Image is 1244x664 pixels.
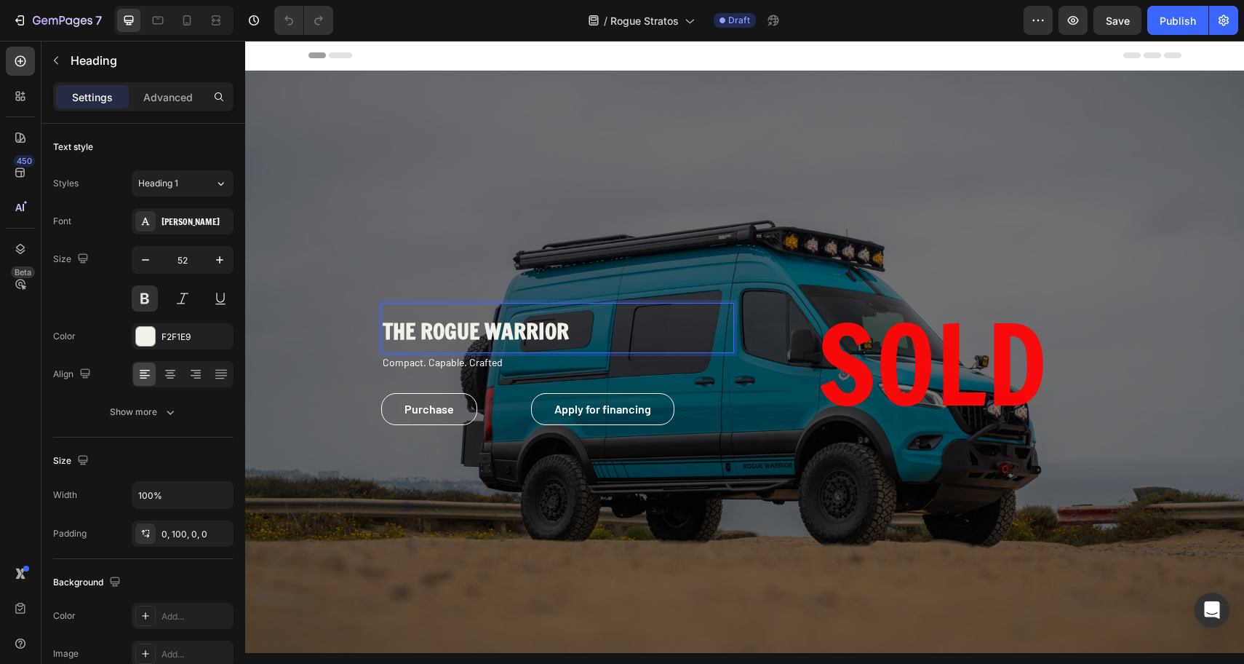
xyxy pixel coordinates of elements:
div: Size [53,451,92,471]
div: Open Intercom Messenger [1195,593,1229,628]
span: Heading 1 [138,177,178,190]
div: Undo/Redo [274,6,333,35]
div: Styles [53,177,79,190]
span: Draft [728,14,750,27]
p: Heading [71,52,228,69]
div: Color [53,609,76,622]
span: Save [1106,15,1130,27]
p: Apply for financing [309,360,406,377]
button: 7 [6,6,108,35]
div: Size [53,250,92,269]
button: Publish [1147,6,1208,35]
div: Show more [110,405,178,419]
div: Color [53,330,76,343]
div: [PERSON_NAME] [162,216,230,229]
button: Heading 1 [132,170,234,197]
span: / [604,13,607,28]
div: Image [53,647,79,660]
span: Rogue Stratos [610,13,679,28]
a: Apply for financing [286,352,429,384]
div: Padding [53,527,87,540]
div: Add... [162,610,230,623]
p: Advanced [143,90,193,105]
div: Background [53,573,124,593]
input: Auto [132,482,233,508]
button: Save [1093,6,1141,35]
iframe: Design area [245,41,1244,664]
h2: SOLD [511,262,864,385]
div: Font [53,215,71,228]
div: Publish [1160,13,1196,28]
div: 0, 100, 0, 0 [162,528,230,541]
button: Show more [53,399,234,425]
div: Beta [11,266,35,278]
div: Text style [53,141,93,154]
div: Add... [162,648,230,661]
div: 450 [14,155,35,167]
div: Align [53,365,94,384]
div: F2F1E9 [162,331,230,344]
p: Settings [72,90,113,105]
div: Width [53,489,77,502]
p: 7 [95,12,102,29]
